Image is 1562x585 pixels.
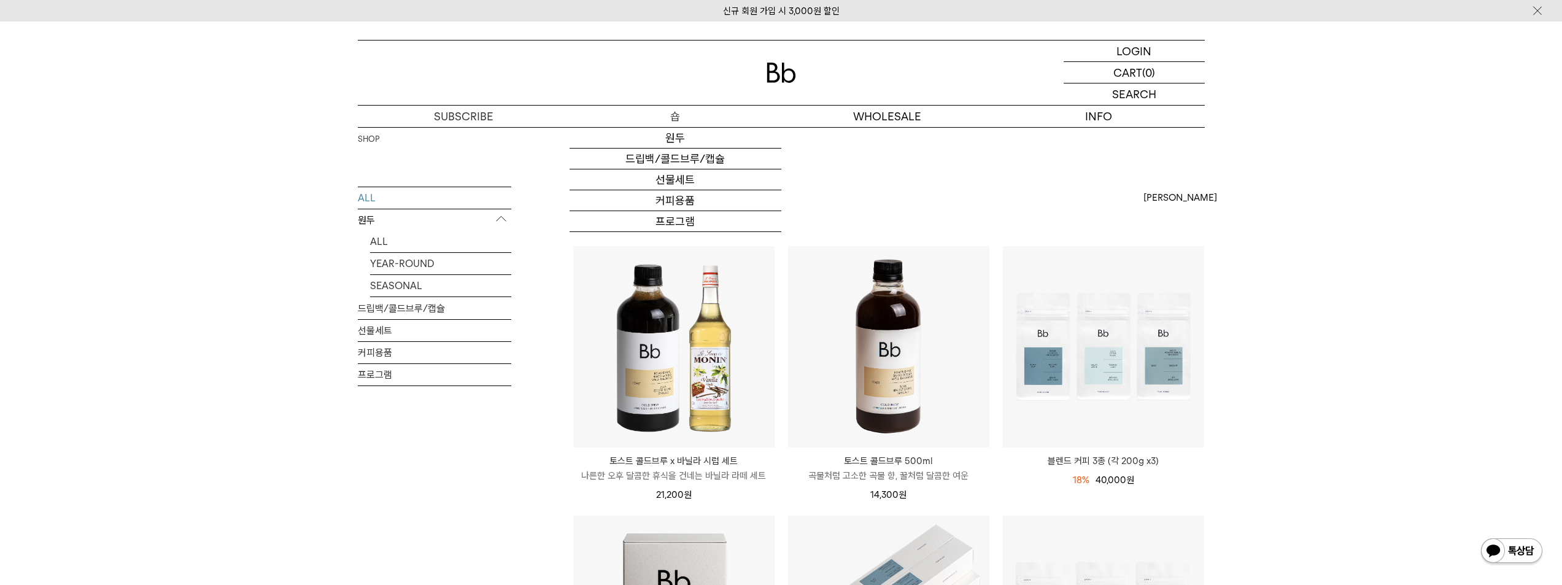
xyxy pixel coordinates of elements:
a: 숍 [570,106,781,127]
a: 신규 회원 가입 시 3,000원 할인 [723,6,840,17]
a: 블렌드 커피 3종 (각 200g x3) [1003,454,1204,468]
a: 선물세트 [570,169,781,190]
p: 토스트 콜드브루 x 바닐라 시럽 세트 [573,454,775,468]
img: 블렌드 커피 3종 (각 200g x3) [1003,246,1204,447]
img: 토스트 콜드브루 x 바닐라 시럽 세트 [573,246,775,447]
a: SHOP [358,133,379,145]
p: 곡물처럼 고소한 곡물 향, 꿀처럼 달콤한 여운 [788,468,989,483]
a: 드립백/콜드브루/캡슐 [570,149,781,169]
p: WHOLESALE [781,106,993,127]
span: 원 [1126,475,1134,486]
a: LOGIN [1064,41,1205,62]
img: 카카오톡 채널 1:1 채팅 버튼 [1480,537,1544,567]
p: SEARCH [1112,83,1156,105]
a: 토스트 콜드브루 500ml 곡물처럼 고소한 곡물 향, 꿀처럼 달콤한 여운 [788,454,989,483]
p: (0) [1142,62,1155,83]
a: YEAR-ROUND [370,253,511,274]
p: LOGIN [1116,41,1151,61]
a: 원두 [570,128,781,149]
a: ALL [358,187,511,209]
p: 나른한 오후 달콤한 휴식을 건네는 바닐라 라떼 세트 [573,468,775,483]
span: 40,000 [1096,475,1134,486]
a: SEASONAL [370,275,511,296]
a: 프로그램 [358,364,511,385]
a: ALL [370,231,511,252]
p: INFO [993,106,1205,127]
p: CART [1113,62,1142,83]
a: 토스트 콜드브루 x 바닐라 시럽 세트 나른한 오후 달콤한 휴식을 건네는 바닐라 라떼 세트 [573,454,775,483]
span: 원 [684,489,692,500]
div: 18% [1073,473,1089,487]
img: 토스트 콜드브루 500ml [788,246,989,447]
a: 커피용품 [570,190,781,211]
span: 21,200 [656,489,692,500]
span: [PERSON_NAME] [1143,190,1217,205]
p: 토스트 콜드브루 500ml [788,454,989,468]
a: 드립백/콜드브루/캡슐 [358,298,511,319]
a: CART (0) [1064,62,1205,83]
a: SUBSCRIBE [358,106,570,127]
a: 프로그램 [570,211,781,232]
a: 선물세트 [358,320,511,341]
span: 원 [899,489,907,500]
span: 14,300 [870,489,907,500]
a: 커피용품 [358,342,511,363]
img: 로고 [767,63,796,83]
p: 원두 [358,209,511,231]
